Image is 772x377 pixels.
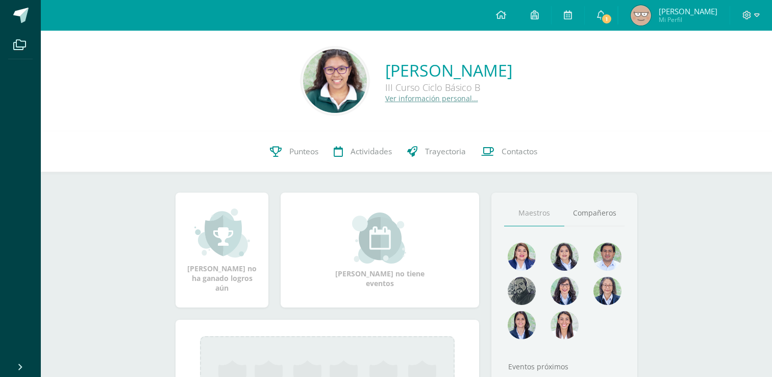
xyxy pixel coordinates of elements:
[186,207,258,293] div: [PERSON_NAME] no ha ganado logros aún
[262,131,326,172] a: Punteos
[593,243,621,271] img: 1e7bfa517bf798cc96a9d855bf172288.png
[326,131,400,172] a: Actividades
[504,362,625,371] div: Eventos próximos
[508,243,536,271] img: 135afc2e3c36cc19cf7f4a6ffd4441d1.png
[508,277,536,305] img: 4179e05c207095638826b52d0d6e7b97.png
[659,6,717,16] span: [PERSON_NAME]
[329,213,431,288] div: [PERSON_NAME] no tiene eventos
[385,81,512,93] div: III Curso Ciclo Básico B
[303,49,367,113] img: 1c486c33b8bd52ac03df331010ae2e62.png
[659,15,717,24] span: Mi Perfil
[504,200,564,226] a: Maestros
[385,93,478,103] a: Ver información personal...
[400,131,474,172] a: Trayectoria
[425,146,466,157] span: Trayectoria
[194,207,250,258] img: achievement_small.png
[631,5,651,26] img: b08fa849ce700c2446fec7341b01b967.png
[601,13,612,25] span: 1
[502,146,537,157] span: Contactos
[551,243,579,271] img: 45e5189d4be9c73150df86acb3c68ab9.png
[351,146,392,157] span: Actividades
[385,59,512,81] a: [PERSON_NAME]
[551,311,579,339] img: 38d188cc98c34aa903096de2d1c9671e.png
[352,213,408,264] img: event_small.png
[564,200,625,226] a: Compañeros
[593,277,621,305] img: 68491b968eaf45af92dd3338bd9092c6.png
[289,146,318,157] span: Punteos
[551,277,579,305] img: b1da893d1b21f2b9f45fcdf5240f8abd.png
[508,311,536,339] img: d4e0c534ae446c0d00535d3bb96704e9.png
[474,131,545,172] a: Contactos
